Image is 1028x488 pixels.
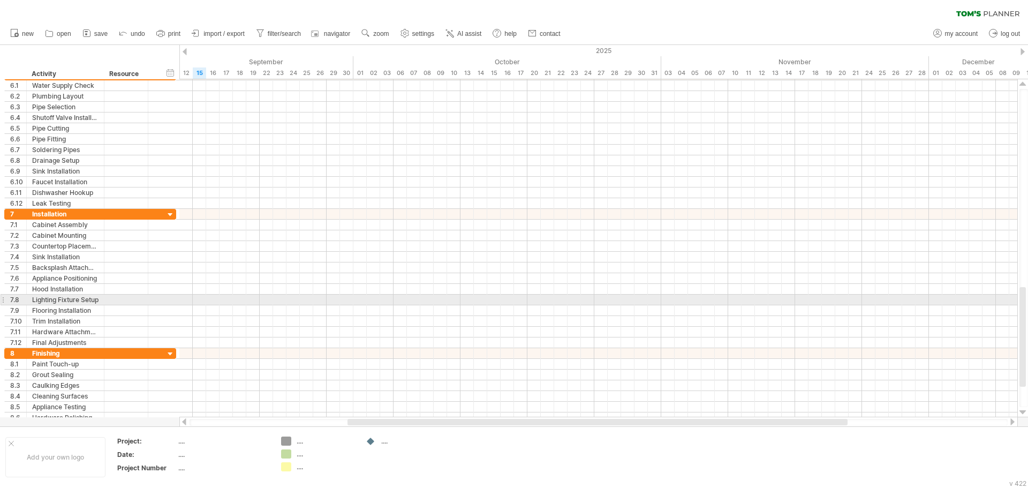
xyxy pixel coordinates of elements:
[608,67,621,79] div: Tuesday, 28 October 2025
[94,30,108,37] span: save
[32,123,99,133] div: Pipe Cutting
[80,27,111,41] a: save
[32,91,99,101] div: Plumbing Layout
[32,327,99,337] div: Hardware Attachment
[179,67,193,79] div: Friday, 12 September 2025
[581,67,594,79] div: Friday, 24 October 2025
[474,67,487,79] div: Tuesday, 14 October 2025
[32,412,99,423] div: Hardware Polishing
[300,67,313,79] div: Thursday, 25 September 2025
[359,27,392,41] a: zoom
[32,348,99,358] div: Finishing
[10,337,26,348] div: 7.12
[340,67,353,79] div: Tuesday, 30 September 2025
[10,370,26,380] div: 8.2
[32,305,99,316] div: Flooring Installation
[10,166,26,176] div: 6.9
[168,30,180,37] span: print
[253,27,304,41] a: filter/search
[10,230,26,241] div: 7.2
[10,209,26,219] div: 7
[594,67,608,79] div: Monday, 27 October 2025
[367,67,380,79] div: Thursday, 2 October 2025
[32,112,99,123] div: Shutoff Valve Installation
[154,27,184,41] a: print
[875,67,889,79] div: Tuesday, 25 November 2025
[501,67,514,79] div: Thursday, 16 October 2025
[1001,30,1020,37] span: log out
[206,67,220,79] div: Tuesday, 16 September 2025
[32,187,99,198] div: Dishwasher Hookup
[541,67,554,79] div: Tuesday, 21 October 2025
[715,67,728,79] div: Friday, 7 November 2025
[381,437,440,446] div: ....
[32,134,99,144] div: Pipe Fitting
[32,295,99,305] div: Lighting Fixture Setup
[297,437,355,446] div: ....
[394,67,407,79] div: Monday, 6 October 2025
[32,145,99,155] div: Soldering Pipes
[10,295,26,305] div: 7.8
[527,67,541,79] div: Monday, 20 October 2025
[268,30,301,37] span: filter/search
[22,30,34,37] span: new
[32,241,99,251] div: Countertop Placement
[460,67,474,79] div: Monday, 13 October 2025
[246,67,260,79] div: Friday, 19 September 2025
[59,56,353,67] div: September 2025
[420,67,434,79] div: Wednesday, 8 October 2025
[32,198,99,208] div: Leak Testing
[116,27,148,41] a: undo
[10,348,26,358] div: 8
[986,27,1023,41] a: log out
[447,67,460,79] div: Friday, 10 October 2025
[10,273,26,283] div: 7.6
[443,27,485,41] a: AI assist
[621,67,634,79] div: Wednesday, 29 October 2025
[10,252,26,262] div: 7.4
[996,67,1009,79] div: Monday, 8 December 2025
[32,230,99,241] div: Cabinet Mounting
[32,273,99,283] div: Appliance Positioning
[782,67,795,79] div: Friday, 14 November 2025
[32,166,99,176] div: Sink Installation
[309,27,353,41] a: navigator
[768,67,782,79] div: Thursday, 13 November 2025
[32,252,99,262] div: Sink Installation
[32,209,99,219] div: Installation
[10,305,26,316] div: 7.9
[10,402,26,412] div: 8.5
[969,67,982,79] div: Thursday, 4 December 2025
[514,67,527,79] div: Friday, 17 October 2025
[742,67,755,79] div: Tuesday, 11 November 2025
[7,27,37,41] a: new
[568,67,581,79] div: Thursday, 23 October 2025
[755,67,768,79] div: Wednesday, 12 November 2025
[688,67,701,79] div: Wednesday, 5 November 2025
[10,391,26,401] div: 8.4
[297,462,355,471] div: ....
[273,67,286,79] div: Tuesday, 23 September 2025
[117,437,176,446] div: Project:
[373,30,389,37] span: zoom
[10,112,26,123] div: 6.4
[10,327,26,337] div: 7.11
[398,27,437,41] a: settings
[956,67,969,79] div: Wednesday, 3 December 2025
[32,380,99,391] div: Caulking Edges
[412,30,434,37] span: settings
[661,56,929,67] div: November 2025
[178,450,268,459] div: ....
[554,67,568,79] div: Wednesday, 22 October 2025
[178,437,268,446] div: ....
[10,80,26,91] div: 6.1
[10,155,26,166] div: 6.8
[42,27,74,41] a: open
[929,67,942,79] div: Monday, 1 December 2025
[728,67,742,79] div: Monday, 10 November 2025
[457,30,481,37] span: AI assist
[10,134,26,144] div: 6.6
[131,30,145,37] span: undo
[32,402,99,412] div: Appliance Testing
[10,145,26,155] div: 6.7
